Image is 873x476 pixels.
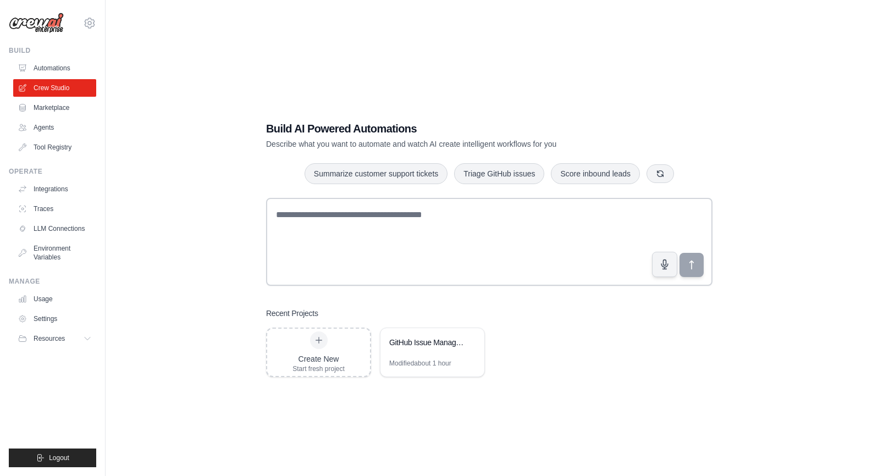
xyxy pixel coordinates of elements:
a: Settings [13,310,96,328]
a: Usage [13,290,96,308]
a: Marketplace [13,99,96,117]
a: Integrations [13,180,96,198]
button: Triage GitHub issues [454,163,544,184]
div: Build [9,46,96,55]
h1: Build AI Powered Automations [266,121,636,136]
a: Crew Studio [13,79,96,97]
div: Modified about 1 hour [389,359,451,368]
div: Start fresh project [292,364,345,373]
div: GitHub Issue Management Automation [389,337,465,348]
button: Summarize customer support tickets [305,163,447,184]
div: Manage [9,277,96,286]
div: Operate [9,167,96,176]
a: LLM Connections [13,220,96,237]
a: Environment Variables [13,240,96,266]
iframe: Chat Widget [818,423,873,476]
button: Click to speak your automation idea [652,252,677,277]
a: Agents [13,119,96,136]
button: Logout [9,449,96,467]
a: Tool Registry [13,139,96,156]
button: Score inbound leads [551,163,640,184]
a: Traces [13,200,96,218]
p: Describe what you want to automate and watch AI create intelligent workflows for you [266,139,636,150]
span: Logout [49,453,69,462]
h3: Recent Projects [266,308,318,319]
a: Automations [13,59,96,77]
span: Resources [34,334,65,343]
button: Resources [13,330,96,347]
div: Create New [292,353,345,364]
img: Logo [9,13,64,34]
button: Get new suggestions [647,164,674,183]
